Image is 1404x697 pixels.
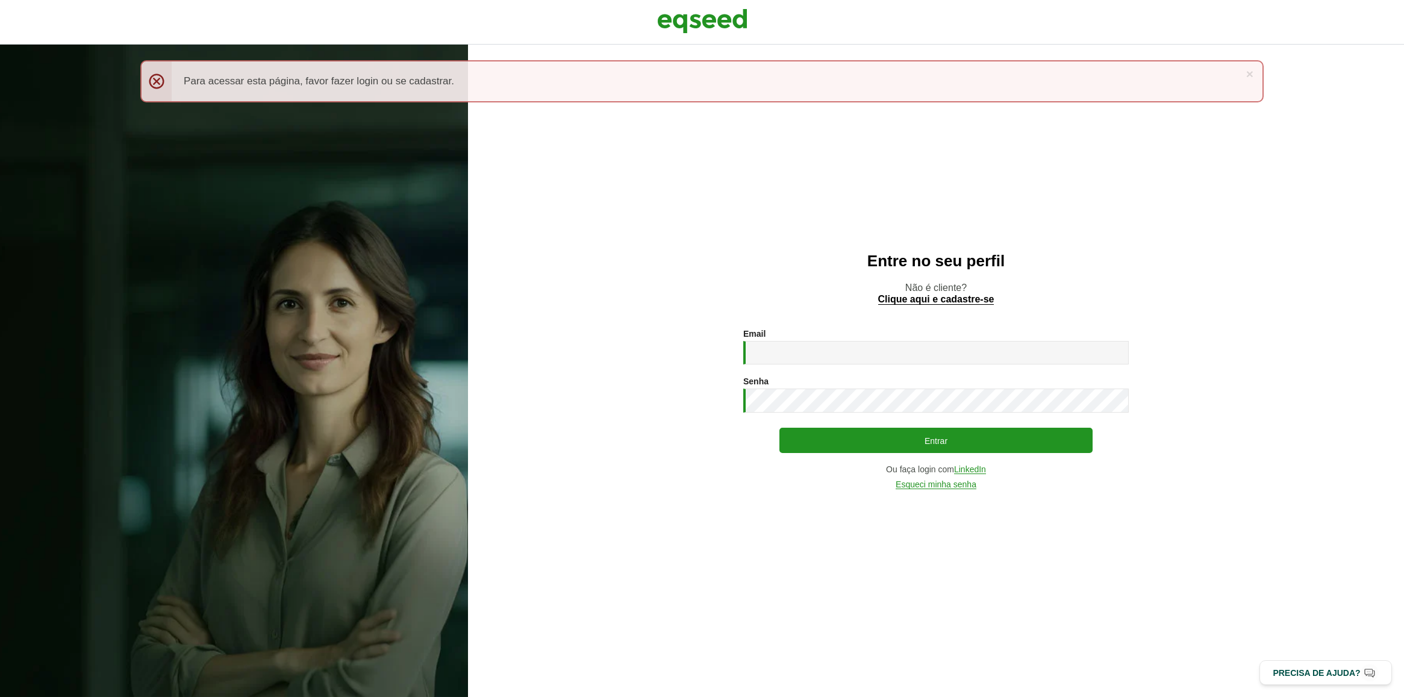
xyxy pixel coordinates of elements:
label: Senha [743,377,769,386]
h2: Entre no seu perfil [492,252,1380,270]
button: Entrar [779,428,1093,453]
div: Ou faça login com [743,465,1129,474]
a: Esqueci minha senha [896,480,976,489]
label: Email [743,330,766,338]
img: EqSeed Logo [657,6,747,36]
div: Para acessar esta página, favor fazer login ou se cadastrar. [140,60,1264,102]
a: Clique aqui e cadastre-se [878,295,994,305]
a: × [1246,67,1253,80]
a: LinkedIn [954,465,986,474]
p: Não é cliente? [492,282,1380,305]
